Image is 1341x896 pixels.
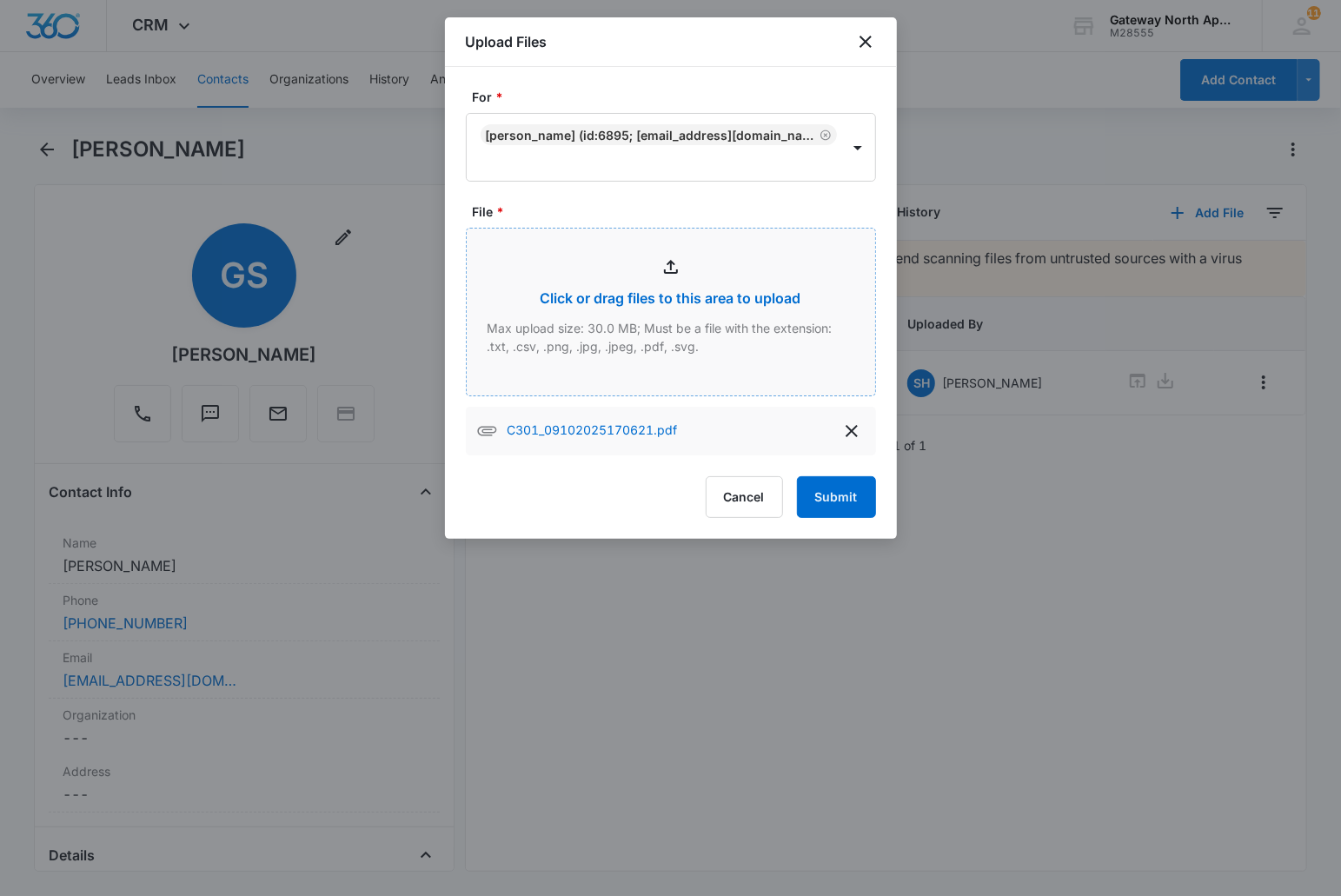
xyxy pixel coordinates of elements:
[486,128,816,143] div: [PERSON_NAME] (ID:6895; [EMAIL_ADDRESS][DOMAIN_NAME]; 3034348181)
[706,476,783,518] button: Cancel
[473,88,883,106] label: For
[838,417,866,445] button: delete
[797,476,876,518] button: Submit
[473,202,883,221] label: File
[816,129,832,141] div: Remove Gonzalo Santos (ID:6895; gonzalosantos745@gmail.com; 3034348181)
[508,421,678,441] p: C301_09102025170621.pdf
[466,31,548,52] h1: Upload Files
[855,31,876,52] button: close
